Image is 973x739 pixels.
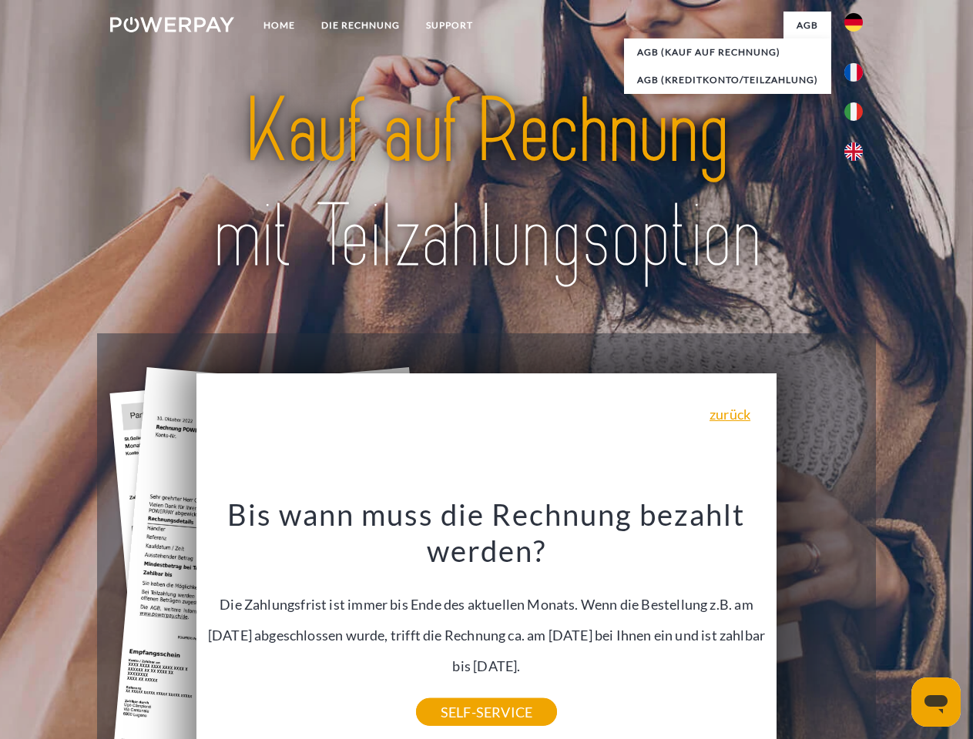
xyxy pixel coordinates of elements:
[308,12,413,39] a: DIE RECHNUNG
[624,66,831,94] a: AGB (Kreditkonto/Teilzahlung)
[844,63,863,82] img: fr
[147,74,826,295] img: title-powerpay_de.svg
[911,677,961,727] iframe: Schaltfläche zum Öffnen des Messaging-Fensters
[844,13,863,32] img: de
[110,17,234,32] img: logo-powerpay-white.svg
[844,102,863,121] img: it
[783,12,831,39] a: agb
[206,496,768,570] h3: Bis wann muss die Rechnung bezahlt werden?
[206,496,768,712] div: Die Zahlungsfrist ist immer bis Ende des aktuellen Monats. Wenn die Bestellung z.B. am [DATE] abg...
[844,142,863,161] img: en
[250,12,308,39] a: Home
[413,12,486,39] a: SUPPORT
[710,407,750,421] a: zurück
[416,698,557,726] a: SELF-SERVICE
[624,38,831,66] a: AGB (Kauf auf Rechnung)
